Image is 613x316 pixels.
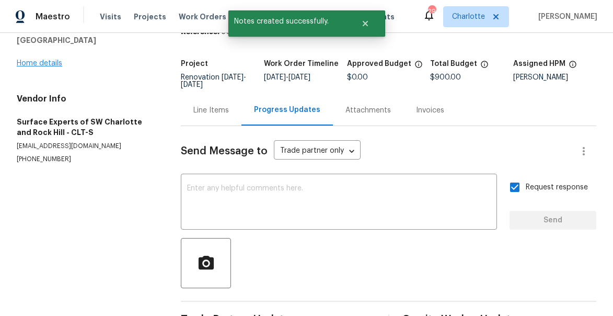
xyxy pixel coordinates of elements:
span: - [264,74,310,81]
div: Invoices [416,105,444,116]
div: [PERSON_NAME] [513,74,596,81]
span: Work Orders [179,12,226,22]
h5: Project [181,60,208,67]
h5: Surface Experts of SW Charlotte and Rock Hill - CLT-S [17,117,156,138]
p: [EMAIL_ADDRESS][DOMAIN_NAME] [17,142,156,151]
h5: Assigned HPM [513,60,565,67]
span: Visits [100,12,121,22]
h5: Approved Budget [347,60,411,67]
span: $900.00 [430,74,461,81]
span: The hpm assigned to this work order. [569,60,577,74]
h5: Work Order Timeline [264,60,339,67]
h5: [GEOGRAPHIC_DATA] [17,35,156,46]
span: The total cost of line items that have been proposed by Opendoor. This sum includes line items th... [480,60,489,74]
p: [PHONE_NUMBER] [17,155,156,164]
div: 29 [428,6,435,17]
div: Attachments [345,105,391,116]
span: The total cost of line items that have been approved by both Opendoor and the Trade Partner. This... [414,60,423,74]
button: Close [348,13,383,34]
span: Request response [526,182,588,193]
span: [DATE] [222,74,244,81]
span: Notes created successfully. [228,10,348,32]
span: Send Message to [181,146,268,156]
span: - [181,74,246,88]
h4: Vendor Info [17,94,156,104]
span: Charlotte [452,12,485,22]
div: Trade partner only [274,143,361,160]
div: Line Items [193,105,229,116]
span: [DATE] [288,74,310,81]
h5: Total Budget [430,60,477,67]
span: [PERSON_NAME] [534,12,597,22]
span: Maestro [36,12,70,22]
span: Renovation [181,74,246,88]
span: $0.00 [347,74,368,81]
div: Progress Updates [254,105,320,115]
span: [DATE] [264,74,286,81]
span: [DATE] [181,81,203,88]
a: Home details [17,60,62,67]
span: Projects [134,12,166,22]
